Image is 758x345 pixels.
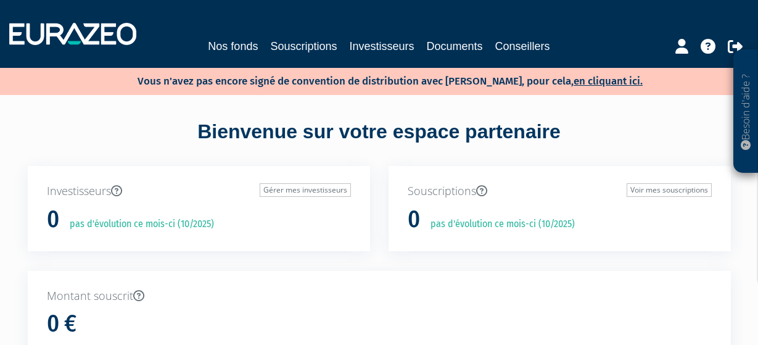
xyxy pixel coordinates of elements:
[47,183,351,199] p: Investisseurs
[408,183,712,199] p: Souscriptions
[102,71,643,89] p: Vous n'avez pas encore signé de convention de distribution avec [PERSON_NAME], pour cela,
[627,183,712,197] a: Voir mes souscriptions
[208,38,258,55] a: Nos fonds
[422,217,575,231] p: pas d'évolution ce mois-ci (10/2025)
[495,38,550,55] a: Conseillers
[739,56,753,167] p: Besoin d'aide ?
[47,288,712,304] p: Montant souscrit
[9,23,136,45] img: 1732889491-logotype_eurazeo_blanc_rvb.png
[408,207,420,233] h1: 0
[574,75,643,88] a: en cliquant ici.
[349,38,414,55] a: Investisseurs
[19,118,740,166] div: Bienvenue sur votre espace partenaire
[47,207,59,233] h1: 0
[260,183,351,197] a: Gérer mes investisseurs
[61,217,214,231] p: pas d'évolution ce mois-ci (10/2025)
[427,38,483,55] a: Documents
[47,311,76,337] h1: 0 €
[270,38,337,55] a: Souscriptions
